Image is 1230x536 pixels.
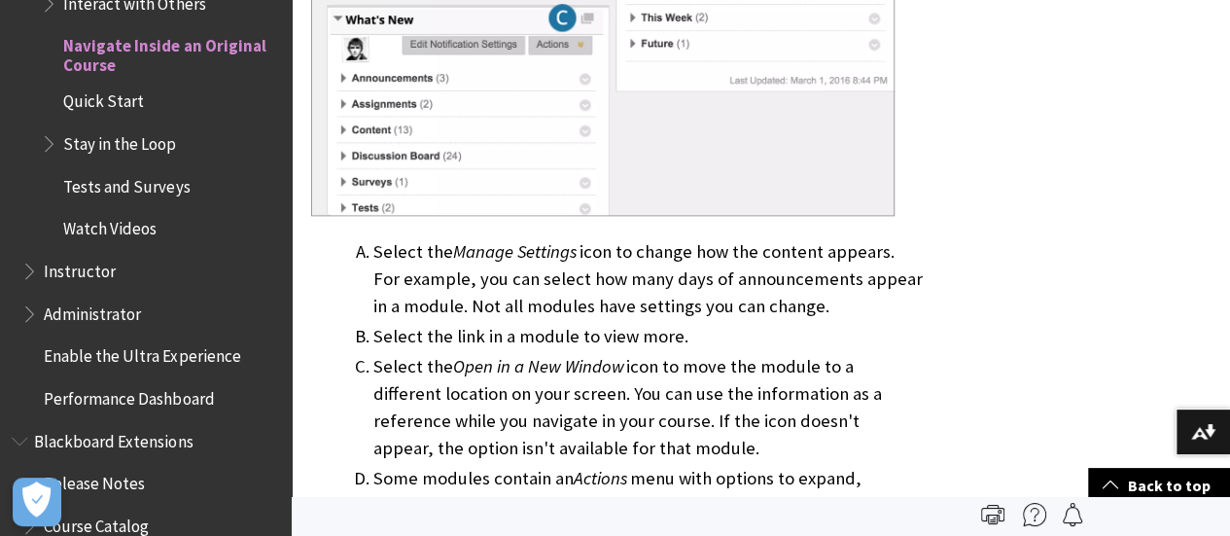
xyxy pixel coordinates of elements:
span: Open in a New Window [453,355,624,377]
button: Open Preferences [13,478,61,526]
span: Quick Start [63,86,144,112]
span: Instructor [44,255,116,281]
span: Enable the Ultra Experience [44,340,240,367]
li: Select the icon to change how the content appears. For example, you can select how many days of a... [373,238,923,320]
img: Follow this page [1061,503,1084,526]
span: Watch Videos [63,213,157,239]
span: Course Catalog [44,510,149,536]
span: Administrator [44,298,141,324]
a: Back to top [1088,468,1230,504]
span: Navigate Inside an Original Course [63,29,278,75]
img: More help [1023,503,1046,526]
img: Print [981,503,1004,526]
span: Tests and Surveys [63,170,190,197]
span: Stay in the Loop [63,127,176,154]
li: Select the icon to move the module to a different location on your screen. You can use the inform... [373,353,923,462]
span: Release Notes [44,468,145,494]
span: Actions [574,467,628,489]
span: Performance Dashboard [44,382,214,409]
li: Select the link in a module to view more. [373,323,923,350]
span: Blackboard Extensions [34,425,193,451]
span: Manage Settings [453,240,578,263]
